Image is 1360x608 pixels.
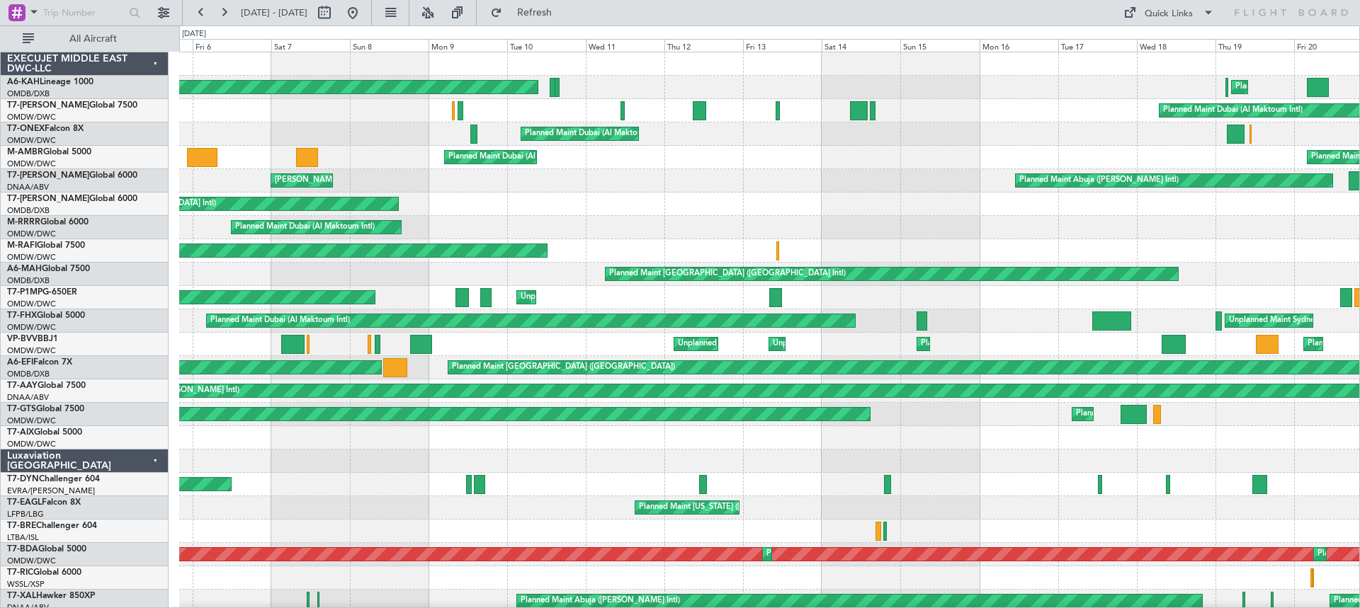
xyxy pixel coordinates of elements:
a: OMDW/DWC [7,322,56,333]
div: Planned Maint Dubai (Al Maktoum Intl) [448,147,588,168]
div: Mon 9 [429,39,507,52]
div: Sun 15 [900,39,979,52]
a: DNAA/ABV [7,182,49,193]
span: M-RAFI [7,241,37,250]
span: T7-BRE [7,522,36,530]
a: T7-RICGlobal 6000 [7,568,81,577]
div: Tue 17 [1058,39,1137,52]
div: Planned Maint Dubai (Al Maktoum Intl) [766,544,906,565]
div: Sat 14 [822,39,900,52]
div: Unplanned Maint [GEOGRAPHIC_DATA] (Al Maktoum Intl) [521,287,730,308]
span: T7-[PERSON_NAME] [7,195,89,203]
span: A6-EFI [7,358,33,367]
div: Planned Maint [GEOGRAPHIC_DATA] ([GEOGRAPHIC_DATA]) [452,357,675,378]
a: OMDB/DXB [7,205,50,216]
a: T7-GTSGlobal 7500 [7,405,84,413]
a: OMDW/DWC [7,556,56,566]
a: M-AMBRGlobal 5000 [7,148,91,156]
a: EVRA/[PERSON_NAME] [7,486,95,496]
a: T7-AAYGlobal 7500 [7,382,86,390]
div: Sun 8 [350,39,429,52]
div: Planned Maint Dubai (Al Maktoum Intl) [921,333,1060,355]
a: LTBA/ISL [7,532,39,543]
span: [DATE] - [DATE] [241,6,307,19]
a: T7-FHXGlobal 5000 [7,311,85,320]
a: A6-KAHLineage 1000 [7,78,93,86]
a: T7-[PERSON_NAME]Global 7500 [7,101,137,110]
span: A6-KAH [7,78,40,86]
span: All Aircraft [37,34,149,44]
div: Fri 6 [193,39,271,52]
div: Planned Maint [US_STATE] ([GEOGRAPHIC_DATA]) [639,497,821,518]
span: T7-AIX [7,428,34,437]
a: LFPB/LBG [7,509,44,520]
a: T7-BREChallenger 604 [7,522,97,530]
a: T7-P1MPG-650ER [7,288,77,297]
div: Tue 10 [507,39,586,52]
span: T7-DYN [7,475,39,483]
span: T7-BDA [7,545,38,553]
a: OMDB/DXB [7,369,50,379]
a: T7-DYNChallenger 604 [7,475,100,483]
a: A6-MAHGlobal 7500 [7,265,90,273]
div: Planned Maint Abuja ([PERSON_NAME] Intl) [1019,170,1179,191]
div: Planned Maint Dubai (Al Maktoum Intl) [235,217,375,238]
div: Planned Maint Dubai (Al Maktoum Intl) [210,310,350,331]
a: T7-BDAGlobal 5000 [7,545,86,553]
button: Refresh [484,1,569,24]
a: OMDW/DWC [7,229,56,239]
span: A6-MAH [7,265,42,273]
a: DNAA/ABV [7,392,49,403]
a: OMDB/DXB [7,88,50,99]
a: T7-[PERSON_NAME]Global 6000 [7,171,137,180]
a: OMDW/DWC [7,112,56,122]
a: T7-XALHawker 850XP [7,592,95,600]
span: T7-GTS [7,405,36,413]
div: Mon 16 [980,39,1058,52]
span: T7-[PERSON_NAME] [7,101,89,110]
span: M-AMBR [7,148,43,156]
button: Quick Links [1116,1,1221,24]
a: OMDW/DWC [7,299,56,309]
span: T7-AAY [7,382,38,390]
span: Refresh [505,8,565,18]
input: Trip Number [43,2,125,23]
a: OMDW/DWC [7,252,56,263]
span: T7-EAGL [7,498,42,507]
span: T7-P1MP [7,288,42,297]
a: OMDW/DWC [7,439,56,449]
a: T7-EAGLFalcon 8X [7,498,81,507]
span: T7-XAL [7,592,36,600]
a: T7-[PERSON_NAME]Global 6000 [7,195,137,203]
div: Planned Maint Dubai (Al Maktoum Intl) [1163,100,1303,121]
span: T7-ONEX [7,125,45,133]
div: Planned Maint Dubai (Al Maktoum Intl) [525,123,664,144]
a: M-RRRRGlobal 6000 [7,218,89,226]
span: T7-FHX [7,311,37,320]
a: WSSL/XSP [7,579,45,590]
span: M-RRRR [7,218,40,226]
a: A6-EFIFalcon 7X [7,358,72,367]
div: [PERSON_NAME] ([PERSON_NAME] Intl) [275,170,424,191]
div: Fri 13 [743,39,822,52]
div: Quick Links [1145,7,1193,21]
a: T7-ONEXFalcon 8X [7,125,84,133]
div: Wed 11 [586,39,664,52]
span: T7-[PERSON_NAME] [7,171,89,180]
div: Planned Maint [GEOGRAPHIC_DATA] ([GEOGRAPHIC_DATA] Intl) [609,263,846,285]
div: Thu 12 [664,39,743,52]
a: OMDW/DWC [7,135,56,146]
a: OMDW/DWC [7,159,56,169]
a: M-RAFIGlobal 7500 [7,241,85,250]
div: Wed 18 [1137,39,1215,52]
div: Unplanned Maint [GEOGRAPHIC_DATA] (Al Maktoum Intl) [773,333,982,355]
span: T7-RIC [7,568,33,577]
span: VP-BVV [7,335,38,343]
div: Sat 7 [271,39,350,52]
div: Planned Maint [GEOGRAPHIC_DATA] ([GEOGRAPHIC_DATA] Intl) [1076,403,1313,425]
a: VP-BVVBBJ1 [7,335,58,343]
a: OMDW/DWC [7,345,56,356]
a: OMDW/DWC [7,415,56,426]
a: T7-AIXGlobal 5000 [7,428,82,437]
div: Unplanned Maint [GEOGRAPHIC_DATA] (Al Maktoum Intl) [678,333,888,355]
